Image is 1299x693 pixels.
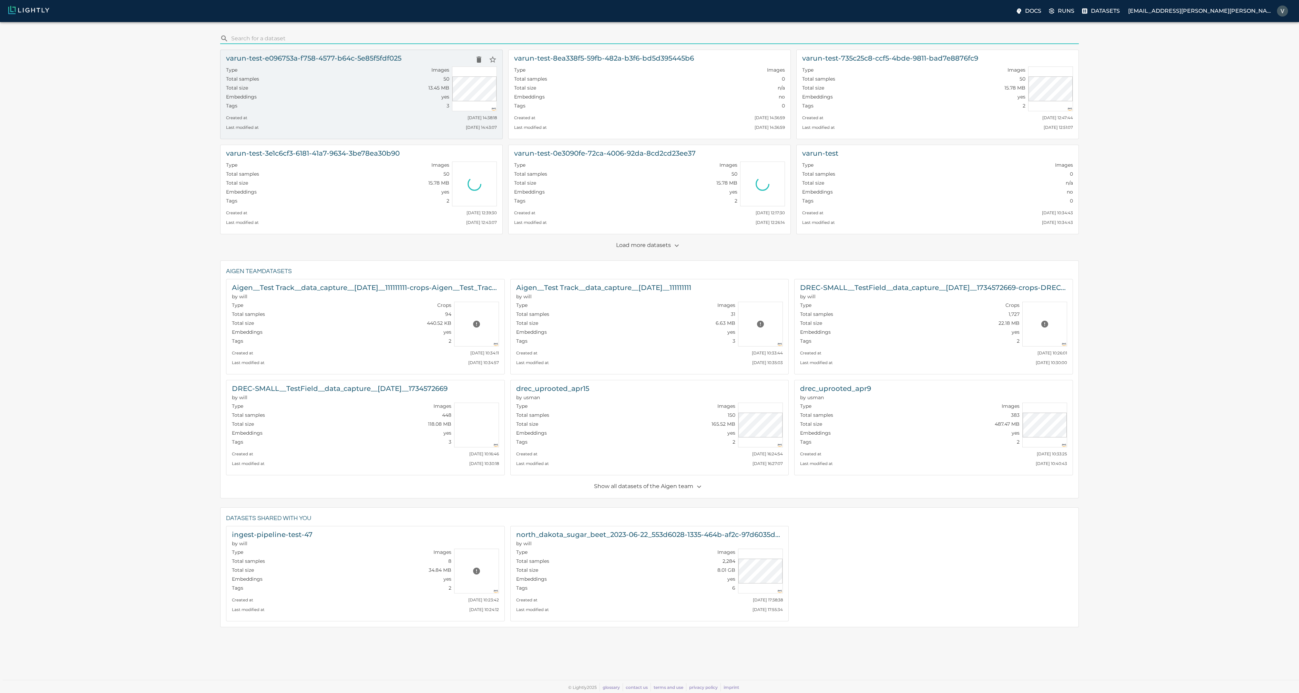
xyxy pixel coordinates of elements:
[516,338,528,344] p: Tags
[442,412,451,418] p: 448
[431,66,449,73] p: Images
[732,170,737,177] p: 50
[1017,93,1025,100] p: yes
[433,549,451,556] p: Images
[800,394,824,401] span: usman (Aigen)
[514,170,547,177] p: Total samples
[226,179,248,186] p: Total size
[232,311,265,318] p: Total samples
[1036,461,1067,466] small: [DATE] 10:40:43
[733,438,735,445] p: 2
[510,526,789,621] a: north_dakota_sugar_beet_2023-06-22_553d6028-1335-464b-af2c-97d6035d8be2will (Aigen)TypeImagesTota...
[468,598,499,602] small: [DATE] 10:23:42
[516,329,547,335] p: Embeddings
[728,412,735,418] p: 150
[723,558,735,565] p: 2,284
[794,380,1073,475] a: drec_uprooted_apr9usman (Aigen)TypeImagesTotal samples383Total size487.47 MBEmbeddingsyesTags2Cre...
[431,162,449,168] p: Images
[716,179,737,186] p: 15.78 MB
[1002,403,1020,410] p: Images
[449,585,451,591] p: 2
[753,598,783,602] small: [DATE] 17:38:38
[1020,75,1025,82] p: 50
[466,125,497,130] small: [DATE] 14:43:07
[470,317,483,331] button: Preview cannot be loaded. Please ensure the datasource is configured correctly and that the refer...
[232,383,448,394] h6: DREC-SMALL__TestField__data_capture__2024-12-18__1734572669
[226,513,1073,524] h6: Datasets shared with you
[469,452,499,456] small: [DATE] 10:16:46
[232,558,265,565] p: Total samples
[999,320,1020,327] p: 22.18 MB
[1047,5,1077,17] a: Runs
[472,53,486,66] button: Delete dataset
[779,93,785,100] p: no
[767,66,785,73] p: Images
[514,66,525,73] p: Type
[1125,3,1291,19] a: [EMAIL_ADDRESS][PERSON_NAME][PERSON_NAME][DOMAIN_NAME]Varun Gadre
[516,461,549,466] small: Last modified at
[516,421,538,427] p: Total size
[232,293,247,300] span: will (Aigen)
[232,403,243,410] p: Type
[756,220,785,225] small: [DATE] 12:26:14
[800,360,833,365] small: Last modified at
[800,461,833,466] small: Last modified at
[220,50,503,139] a: varun-test-e096753a-f758-4577-b64c-5e85f5fdf025Delete datasetStar datasetTypeImagesTotal samples5...
[428,421,451,427] p: 118.08 MB
[226,197,237,204] p: Tags
[441,188,449,195] p: yes
[626,685,648,690] a: contact us
[1091,7,1120,15] p: Datasets
[429,567,451,573] p: 34.84 MB
[727,576,735,582] p: yes
[516,452,538,456] small: Created at
[232,549,243,556] p: Type
[1080,5,1123,17] label: Datasets
[226,102,237,109] p: Tags
[516,549,528,556] p: Type
[466,220,497,225] small: [DATE] 12:43:07
[516,412,549,418] p: Total samples
[802,188,833,195] p: Embeddings
[443,329,451,335] p: yes
[1055,162,1073,168] p: Images
[232,598,253,602] small: Created at
[514,93,545,100] p: Embeddings
[800,329,831,335] p: Embeddings
[516,351,538,355] small: Created at
[1067,188,1073,195] p: no
[1014,5,1044,17] label: Docs
[753,607,783,612] small: [DATE] 17:55:34
[469,461,499,466] small: [DATE] 10:30:18
[445,311,451,318] p: 94
[782,75,785,82] p: 0
[232,461,265,466] small: Last modified at
[516,529,783,540] h6: north_dakota_sugar_beet_2023-06-22_553d6028-1335-464b-af2c-97d6035d8be2
[226,266,1073,277] h6: Aigen team Datasets
[802,197,814,204] p: Tags
[802,93,833,100] p: Embeddings
[232,585,243,591] p: Tags
[800,293,816,300] span: will (Aigen)
[802,66,814,73] p: Type
[226,526,505,621] a: ingest-pipeline-test-47will (Aigen)TypeImagesTotal samples8Total size34.84 MBEmbeddingsyesTags2Pr...
[232,540,247,547] span: will (Aigen)
[800,351,821,355] small: Created at
[712,421,735,427] p: 165.52 MB
[717,549,735,556] p: Images
[1070,197,1073,204] p: 0
[448,558,451,565] p: 8
[516,585,528,591] p: Tags
[1277,6,1288,17] img: Varun Gadre
[755,125,785,130] small: [DATE] 14:36:59
[514,125,547,130] small: Last modified at
[516,394,540,401] span: usman (Aigen)
[8,6,49,14] img: Lightly
[1042,210,1073,215] small: [DATE] 10:34:43
[802,75,835,82] p: Total samples
[802,210,824,215] small: Created at
[514,84,536,91] p: Total size
[802,162,814,168] p: Type
[995,421,1020,427] p: 487.47 MB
